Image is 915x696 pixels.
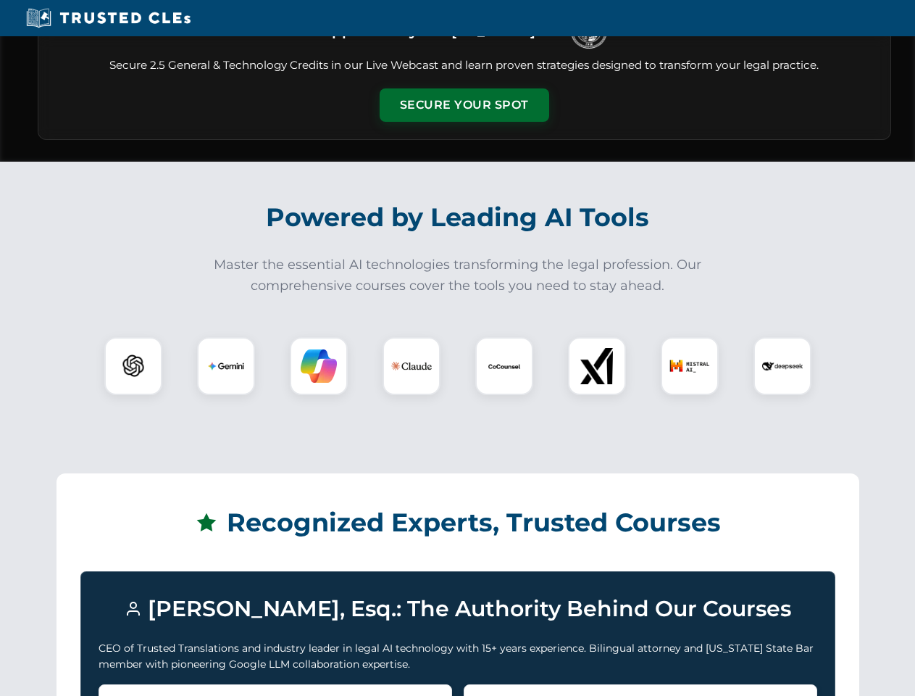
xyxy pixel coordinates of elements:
[486,348,522,384] img: CoCounsel Logo
[57,192,859,243] h2: Powered by Leading AI Tools
[579,348,615,384] img: xAI Logo
[762,346,803,386] img: DeepSeek Logo
[661,337,719,395] div: Mistral AI
[290,337,348,395] div: Copilot
[204,254,711,297] p: Master the essential AI technologies transforming the legal profession. Our comprehensive courses...
[391,346,432,386] img: Claude Logo
[197,337,255,395] div: Gemini
[568,337,626,395] div: xAI
[208,348,244,384] img: Gemini Logo
[380,88,549,122] button: Secure Your Spot
[22,7,195,29] img: Trusted CLEs
[99,589,817,629] h3: [PERSON_NAME], Esq.: The Authority Behind Our Courses
[104,337,162,395] div: ChatGPT
[112,345,154,387] img: ChatGPT Logo
[56,57,873,74] p: Secure 2.5 General & Technology Credits in our Live Webcast and learn proven strategies designed ...
[475,337,533,395] div: CoCounsel
[669,346,710,386] img: Mistral AI Logo
[383,337,440,395] div: Claude
[99,640,817,673] p: CEO of Trusted Translations and industry leader in legal AI technology with 15+ years experience....
[80,497,835,548] h2: Recognized Experts, Trusted Courses
[301,348,337,384] img: Copilot Logo
[753,337,811,395] div: DeepSeek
